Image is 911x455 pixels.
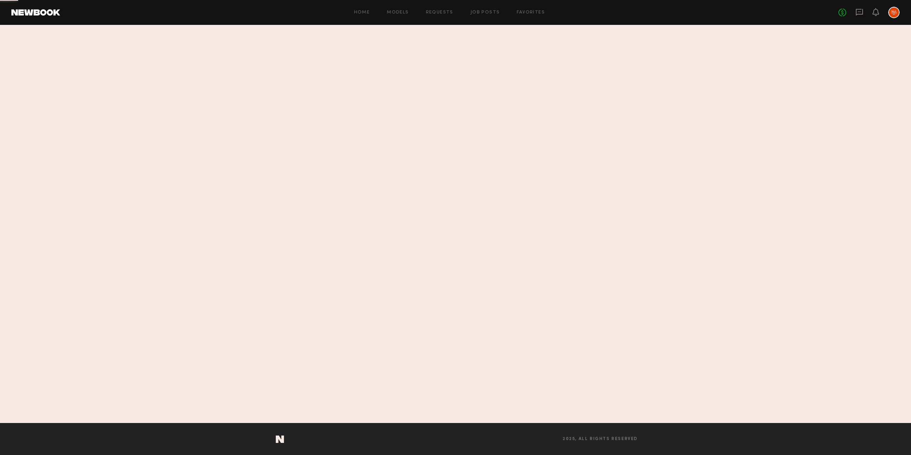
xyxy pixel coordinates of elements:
[470,10,500,15] a: Job Posts
[563,437,638,441] span: 2025, all rights reserved
[354,10,370,15] a: Home
[426,10,453,15] a: Requests
[387,10,409,15] a: Models
[517,10,545,15] a: Favorites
